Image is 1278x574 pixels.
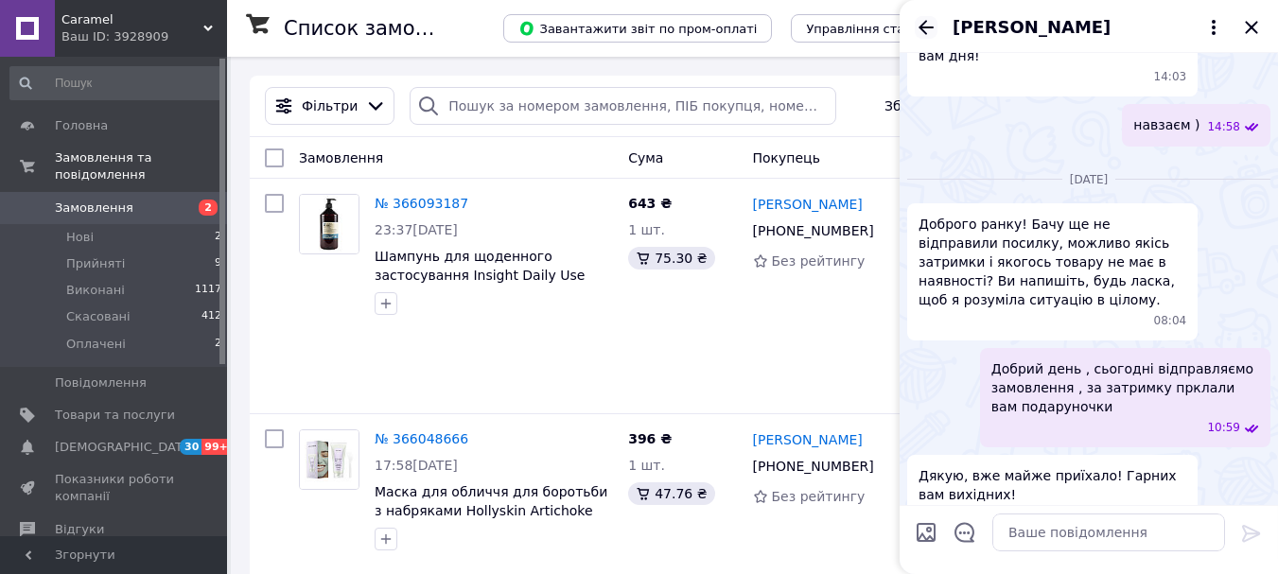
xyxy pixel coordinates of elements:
[884,96,1023,115] span: Збережені фільтри:
[628,196,672,211] span: 643 ₴
[55,149,227,183] span: Замовлення та повідомлення
[628,458,665,473] span: 1 шт.
[772,489,866,504] span: Без рейтингу
[61,11,203,28] span: Сaramel
[410,87,836,125] input: Пошук за номером замовлення, ПІБ покупця, номером телефону, Email, номером накладної
[628,150,663,165] span: Cума
[299,194,359,254] a: Фото товару
[375,484,607,537] a: Маска для обличчя для боротьби з набряками Hollyskin Artichoke Skin Perfecting Mask, 250 г
[55,521,104,538] span: Відгуки
[1133,115,1199,135] span: навзаєм )
[1062,172,1116,188] span: [DATE]
[503,14,772,43] button: Завантажити звіт по пром-оплаті
[375,431,468,446] a: № 366048666
[628,431,672,446] span: 396 ₴
[66,229,94,246] span: Нові
[1207,119,1240,135] span: 14:58 08.10.2025
[300,195,359,253] img: Фото товару
[1154,313,1187,329] span: 08:04 10.10.2025
[953,15,1111,40] span: [PERSON_NAME]
[201,308,221,325] span: 412
[953,15,1225,40] button: [PERSON_NAME]
[915,16,937,39] button: Назад
[55,439,195,456] span: [DEMOGRAPHIC_DATA]
[55,471,175,505] span: Показники роботи компанії
[991,359,1259,416] span: Добрий день , сьогодні відправляємо замовлення , за затримку прклали вам подаруночки
[201,439,233,455] span: 99+
[215,255,221,272] span: 9
[55,200,133,217] span: Замовлення
[300,430,359,489] img: Фото товару
[919,215,1186,309] span: Доброго ранку! Бачу ще не відправили посилку, можливо якісь затримки і якогось товару не має в на...
[753,195,863,214] a: [PERSON_NAME]
[1154,69,1187,85] span: 14:03 08.10.2025
[302,96,358,115] span: Фільтри
[199,200,218,216] span: 2
[628,247,714,270] div: 75.30 ₴
[195,282,221,299] span: 1117
[953,520,977,545] button: Відкрити шаблони відповідей
[753,150,820,165] span: Покупець
[9,66,223,100] input: Пошук
[1207,420,1240,436] span: 10:59 10.10.2025
[772,253,866,269] span: Без рейтингу
[375,196,468,211] a: № 366093187
[180,439,201,455] span: 30
[55,117,108,134] span: Головна
[518,20,757,37] span: Завантажити звіт по пром-оплаті
[375,458,458,473] span: 17:58[DATE]
[1240,16,1263,39] button: Закрити
[749,453,878,479] div: [PHONE_NUMBER]
[919,466,1186,504] span: Дякую, вже майже приїхало! Гарних вам вихідних!
[375,222,458,237] span: 23:37[DATE]
[299,150,383,165] span: Замовлення
[61,28,227,45] div: Ваш ID: 3928909
[55,374,147,391] span: Повідомлення
[749,217,878,244] div: [PHONE_NUMBER]
[66,282,125,299] span: Виконані
[66,308,131,325] span: Скасовані
[299,429,359,490] a: Фото товару
[375,249,585,302] a: Шампунь для щоденного застосування Insight Daily Use Energizing Shampoo, 900 мл
[806,22,951,36] span: Управління статусами
[753,430,863,449] a: [PERSON_NAME]
[628,222,665,237] span: 1 шт.
[284,17,476,40] h1: Список замовлень
[791,14,966,43] button: Управління статусами
[907,169,1270,188] div: 10.10.2025
[628,482,714,505] div: 47.76 ₴
[66,336,126,353] span: Оплачені
[66,255,125,272] span: Прийняті
[215,336,221,353] span: 2
[215,229,221,246] span: 2
[55,407,175,424] span: Товари та послуги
